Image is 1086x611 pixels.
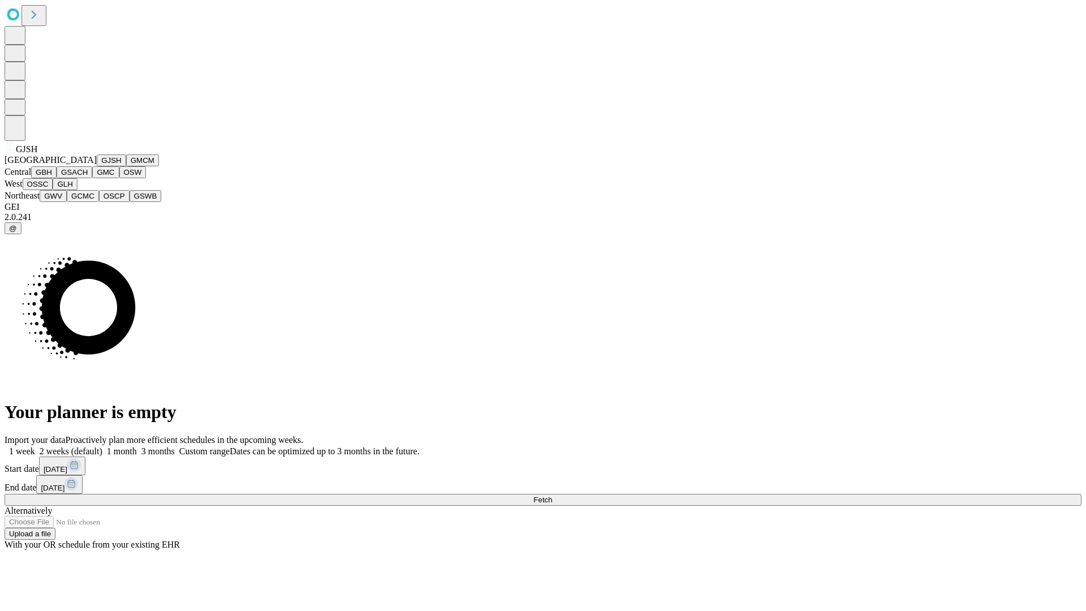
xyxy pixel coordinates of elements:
[5,179,23,188] span: West
[31,166,57,178] button: GBH
[40,190,67,202] button: GWV
[97,154,126,166] button: GJSH
[39,457,85,475] button: [DATE]
[5,167,31,177] span: Central
[5,212,1081,222] div: 2.0.241
[5,540,180,549] span: With your OR schedule from your existing EHR
[23,178,53,190] button: OSSC
[53,178,77,190] button: GLH
[66,435,303,445] span: Proactively plan more efficient schedules in the upcoming weeks.
[9,224,17,233] span: @
[5,222,21,234] button: @
[92,166,119,178] button: GMC
[40,446,102,456] span: 2 weeks (default)
[141,446,175,456] span: 3 months
[5,402,1081,423] h1: Your planner is empty
[9,446,35,456] span: 1 week
[99,190,130,202] button: OSCP
[41,484,64,492] span: [DATE]
[44,465,67,474] span: [DATE]
[5,155,97,165] span: [GEOGRAPHIC_DATA]
[16,144,37,154] span: GJSH
[179,446,230,456] span: Custom range
[5,506,52,515] span: Alternatively
[5,475,1081,494] div: End date
[5,435,66,445] span: Import your data
[119,166,146,178] button: OSW
[57,166,92,178] button: GSACH
[126,154,159,166] button: GMCM
[5,457,1081,475] div: Start date
[107,446,137,456] span: 1 month
[230,446,419,456] span: Dates can be optimized up to 3 months in the future.
[533,496,552,504] span: Fetch
[5,528,55,540] button: Upload a file
[130,190,162,202] button: GSWB
[5,494,1081,506] button: Fetch
[67,190,99,202] button: GCMC
[5,202,1081,212] div: GEI
[36,475,83,494] button: [DATE]
[5,191,40,200] span: Northeast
